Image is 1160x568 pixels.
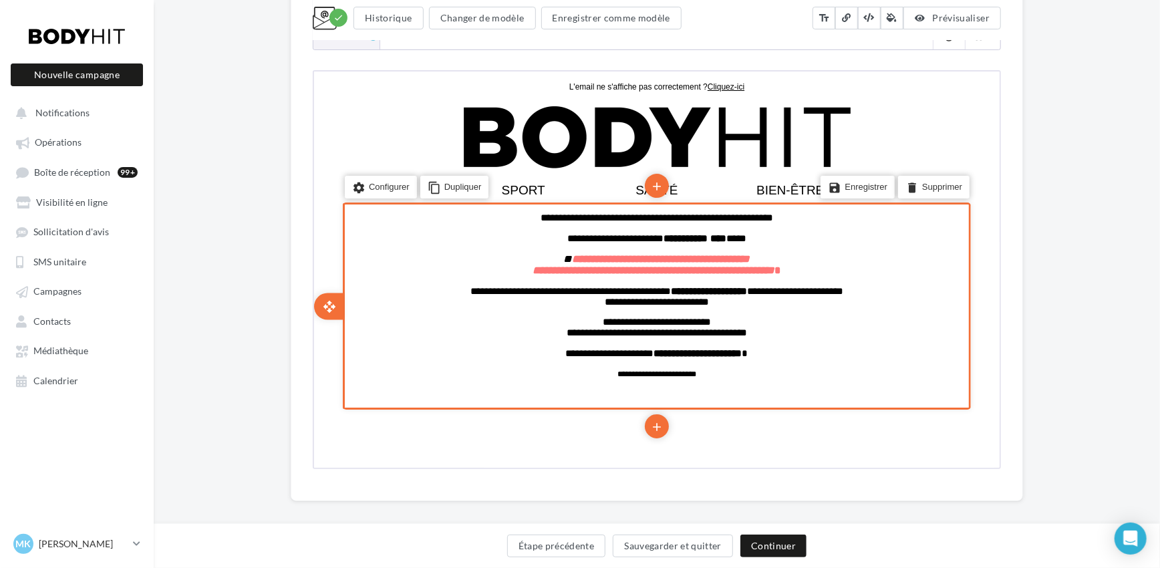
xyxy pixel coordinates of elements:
[333,13,343,23] i: check
[8,130,146,154] a: Opérations
[36,196,108,208] span: Visibilité en ligne
[8,190,146,214] a: Visibilité en ligne
[336,104,349,126] i: add
[933,12,990,23] span: Prévisualiser
[8,368,146,392] a: Calendrier
[353,7,424,29] button: Historique
[34,166,110,178] span: Boîte de réception
[591,107,605,126] i: delete
[329,9,347,27] div: Modifications enregistrées
[9,228,22,241] i: open_with
[35,137,82,148] span: Opérations
[442,112,510,126] span: BIEN-ÊTRE
[740,535,807,557] button: Continuer
[33,286,82,297] span: Campagnes
[8,338,146,362] a: Médiathèque
[8,309,146,333] a: Contacts
[35,107,90,118] span: Notifications
[33,345,88,357] span: Médiathèque
[38,107,51,126] i: settings
[33,315,71,327] span: Contacts
[33,227,109,238] span: Sollicitation d'avis
[1115,523,1147,555] div: Open Intercom Messenger
[313,70,1001,469] iframe: Something wrong...
[514,107,527,126] i: save
[541,7,682,29] button: Enregistrer comme modèle
[8,100,140,124] button: Notifications
[31,105,103,128] li: Configurer le bloc
[813,7,835,29] button: text_fields
[118,167,138,178] div: 99+
[33,256,86,267] span: SMS unitaire
[331,102,355,126] li: Ajouter un bloc
[8,249,146,273] a: SMS unitaire
[331,343,355,367] li: Ajouter un bloc
[818,11,830,25] i: text_fields
[507,535,606,557] button: Étape précédente
[11,63,143,86] button: Nouvelle campagne
[16,537,31,551] span: MK
[429,7,536,29] button: Changer de modèle
[33,375,78,386] span: Calendrier
[114,107,127,126] i: content_copy
[8,279,146,303] a: Campagnes
[39,537,128,551] p: [PERSON_NAME]
[584,105,656,128] li: Supprimer le bloc
[8,160,146,184] a: Boîte de réception99+
[8,219,146,243] a: Sollicitation d'avis
[336,344,349,367] i: add
[106,105,175,128] li: Dupliquer le bloc
[613,535,733,557] button: Sauvegarder et quitter
[506,105,581,128] li: Enregistrer le bloc
[11,531,143,557] a: MK [PERSON_NAME]
[903,7,1001,29] button: Prévisualiser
